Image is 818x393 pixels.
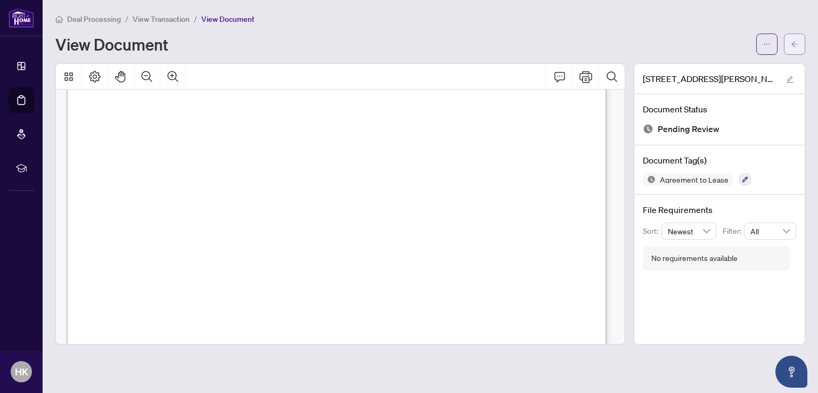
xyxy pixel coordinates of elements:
[67,14,121,24] span: Deal Processing
[15,364,28,379] span: HK
[651,252,738,264] div: No requirements available
[791,40,798,48] span: arrow-left
[668,223,710,239] span: Newest
[763,40,771,48] span: ellipsis
[656,176,733,183] span: Agreement to Lease
[643,103,796,116] h4: Document Status
[643,173,656,186] img: Status Icon
[643,72,776,85] span: [STREET_ADDRESS][PERSON_NAME] _Lease_[DATE] 15_27_19.pdf
[643,154,796,167] h4: Document Tag(s)
[194,13,197,25] li: /
[125,13,128,25] li: /
[55,15,63,23] span: home
[55,36,168,53] h1: View Document
[750,223,790,239] span: All
[9,8,34,28] img: logo
[658,122,719,136] span: Pending Review
[133,14,190,24] span: View Transaction
[643,124,653,134] img: Document Status
[786,76,794,83] span: edit
[723,225,744,237] p: Filter:
[643,203,796,216] h4: File Requirements
[643,225,661,237] p: Sort:
[775,356,807,388] button: Open asap
[201,14,255,24] span: View Document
